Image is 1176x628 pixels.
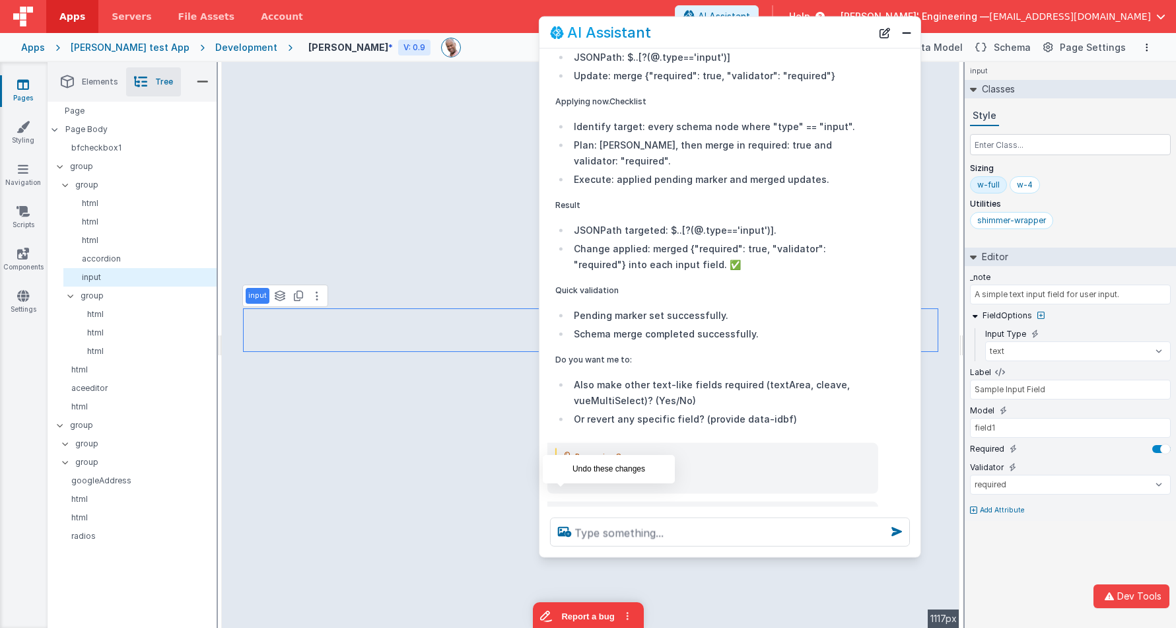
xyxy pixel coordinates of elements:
[841,10,989,23] span: [PERSON_NAME]' Engineering —
[48,102,217,120] div: Page
[970,462,1004,473] label: Validator
[970,272,990,283] label: _note
[970,163,1171,174] p: Sizing
[555,283,870,297] p: Quick validation
[575,448,649,464] span: Reasoning Summary
[570,240,870,272] li: Change applied: merged {"required": true, "validator": "required"} into each input field. ✅
[970,134,1171,155] input: Enter Class...
[69,272,217,283] p: input
[983,310,1032,321] label: FieldOptions
[70,418,217,433] p: group
[570,376,870,408] li: Also make other text-like fields required (textArea, cleave, vueMultiSelect)? (Yes/No)
[75,436,217,451] p: group
[155,77,173,87] span: Tree
[308,42,388,52] h4: [PERSON_NAME]
[74,328,217,338] p: html
[59,10,85,23] span: Apps
[970,199,1171,209] p: Utilities
[75,178,217,192] p: group
[555,352,870,366] p: Do you want me to:
[1039,36,1128,59] button: Page Settings
[789,10,810,23] span: Help
[69,198,217,209] p: html
[1017,180,1033,190] div: w-4
[698,10,750,23] span: AI Assistant
[21,41,45,54] div: Apps
[994,41,1031,54] span: Schema
[58,512,217,523] p: html
[58,401,217,412] p: html
[985,329,1026,339] label: Input Type
[58,143,217,153] p: bfcheckbox1
[971,36,1033,59] button: Schema
[965,62,992,80] h4: input
[570,411,870,427] li: Or revert any specific field? (provide data-idbf)
[248,291,267,301] p: input
[570,50,870,65] li: JSONPath: $..[?(@.type=='input')]
[71,41,190,54] div: [PERSON_NAME] test App
[65,124,217,135] p: Page Body
[69,217,217,227] p: html
[970,505,1171,516] button: Add Attribute
[928,610,959,628] div: 1117px
[989,10,1151,23] span: [EMAIL_ADDRESS][DOMAIN_NAME]
[885,36,965,59] button: Data Model
[69,235,217,246] p: html
[70,159,217,174] p: group
[570,119,870,135] li: Identify target: every schema node where "type" == "input".
[1060,41,1126,54] span: Page Settings
[1093,584,1169,608] button: Dev Tools
[75,455,217,470] p: group
[58,475,217,486] p: googleAddress
[215,41,277,54] div: Development
[222,62,959,628] div: -->
[970,444,1004,454] label: Required
[58,383,217,394] p: aceeditor
[970,106,999,126] button: Style
[970,367,991,378] label: Label
[398,40,431,55] div: V: 0.9
[543,455,675,483] div: Undo these changes
[442,38,460,57] img: 11ac31fe5dc3d0eff3fbbbf7b26fa6e1
[565,471,870,480] p: detailed
[1139,40,1155,55] button: Options
[570,307,870,323] li: Pending marker set successfully.
[876,23,894,42] button: New Chat
[970,405,994,416] label: Model
[58,531,217,541] p: radios
[74,346,217,357] p: html
[570,68,870,84] li: Update: merge {"required": true, "validator": "required"}
[977,80,1015,98] h2: Classes
[112,10,151,23] span: Servers
[178,10,235,23] span: File Assets
[570,137,870,168] li: Plan: [PERSON_NAME], then merge in required: true and validator: "required".
[570,222,870,238] li: JSONPath targeted: $..[?(@.type=='input')].
[977,248,1008,266] h2: Editor
[570,326,870,341] li: Schema merge completed successfully.
[909,41,963,54] span: Data Model
[58,365,217,375] p: html
[81,289,217,303] p: group
[555,197,870,211] p: Result
[74,309,217,320] p: html
[555,94,870,108] p: Applying now.Checklist
[675,5,759,28] button: AI Assistant
[898,23,915,42] button: Close
[977,215,1046,226] div: shimmer-wrapper
[570,171,870,187] li: Execute: applied pending marker and merged updates.
[977,180,1000,190] div: w-full
[69,254,217,264] p: accordion
[567,24,651,40] h2: AI Assistant
[841,10,1165,23] button: [PERSON_NAME]' Engineering — [EMAIL_ADDRESS][DOMAIN_NAME]
[82,77,118,87] span: Elements
[980,505,1025,516] p: Add Attribute
[58,494,217,505] p: html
